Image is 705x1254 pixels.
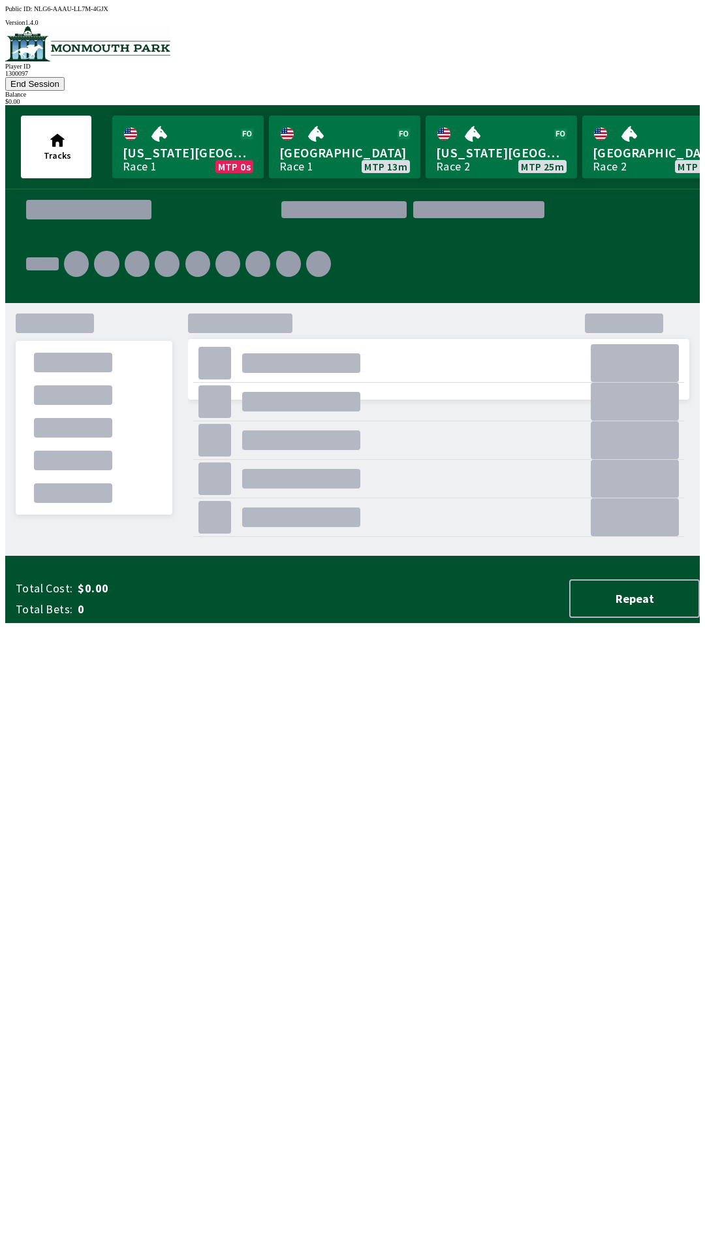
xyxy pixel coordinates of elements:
div: . [198,462,231,495]
img: venue logo [5,26,170,61]
div: . [34,353,112,372]
div: $ 0.00 [5,98,700,105]
div: . [16,313,94,333]
button: End Session [5,77,65,91]
div: Version 1.4.0 [5,19,700,26]
div: . [242,353,360,373]
span: MTP 13m [364,161,407,172]
button: Repeat [569,579,700,618]
div: Race 2 [593,161,627,172]
div: Race 1 [123,161,157,172]
div: . [188,413,689,556]
div: . [155,251,180,277]
div: . [26,257,59,270]
div: Race 2 [436,161,470,172]
div: 1300097 [5,70,700,77]
div: . [64,251,89,277]
div: . [242,392,360,411]
a: [US_STATE][GEOGRAPHIC_DATA]Race 1MTP 0s [112,116,264,178]
div: . [198,424,231,457]
div: Balance [5,91,700,98]
div: . [34,451,112,470]
div: . [591,383,679,421]
a: [US_STATE][GEOGRAPHIC_DATA]Race 2MTP 25m [426,116,577,178]
span: Total Bets: [16,602,72,617]
span: NLG6-AAAU-LL7M-4GJX [34,5,108,12]
div: . [551,204,679,215]
div: . [591,421,679,459]
div: . [245,251,270,277]
div: . [336,246,679,311]
span: Tracks [44,150,71,161]
div: . [215,251,240,277]
div: Race 1 [279,161,313,172]
div: . [306,251,331,277]
div: . [125,251,149,277]
div: . [591,344,679,382]
div: . [198,385,231,418]
div: . [34,483,112,503]
span: [GEOGRAPHIC_DATA] [279,144,410,161]
span: Repeat [581,591,688,606]
div: . [242,430,360,450]
button: Tracks [21,116,91,178]
span: MTP 25m [521,161,564,172]
span: $0.00 [78,581,283,596]
span: [US_STATE][GEOGRAPHIC_DATA] [436,144,567,161]
span: Total Cost: [16,581,72,596]
div: . [34,385,112,405]
div: . [591,498,679,536]
span: 0 [78,602,283,617]
span: MTP 0s [218,161,251,172]
div: . [198,347,231,379]
div: . [198,501,231,534]
div: . [242,507,360,527]
a: [GEOGRAPHIC_DATA]Race 1MTP 13m [269,116,420,178]
div: . [276,251,301,277]
div: Public ID: [5,5,700,12]
div: Player ID [5,63,700,70]
div: . [34,418,112,438]
div: . [242,469,360,489]
div: . [94,251,119,277]
div: . [185,251,210,277]
span: [US_STATE][GEOGRAPHIC_DATA] [123,144,253,161]
div: . [591,460,679,498]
